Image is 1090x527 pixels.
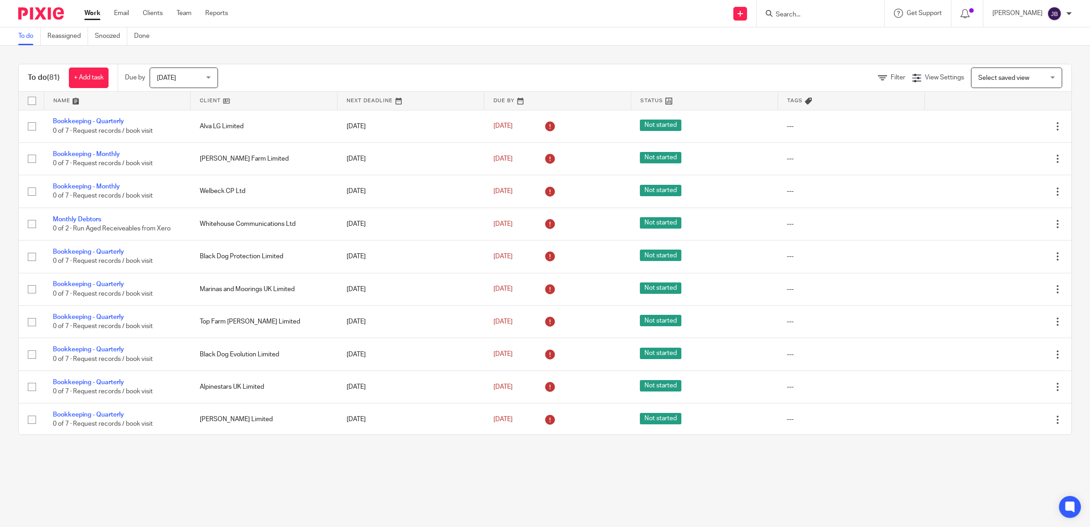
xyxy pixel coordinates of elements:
a: Bookkeeping - Quarterly [53,412,124,418]
span: Not started [640,348,681,359]
td: [DATE] [337,175,484,208]
a: Team [176,9,192,18]
div: --- [787,122,915,131]
p: [PERSON_NAME] [992,9,1043,18]
span: 0 of 7 · Request records / book visit [53,258,153,265]
a: Monthly Debtors [53,216,101,223]
a: Bookkeeping - Monthly [53,183,120,190]
td: [DATE] [337,403,484,436]
td: [DATE] [337,338,484,370]
span: Filter [891,74,905,81]
a: Bookkeeping - Quarterly [53,346,124,353]
span: Not started [640,380,681,391]
p: Due by [125,73,145,82]
div: --- [787,350,915,359]
a: Bookkeeping - Monthly [53,151,120,157]
div: --- [787,154,915,163]
div: --- [787,415,915,424]
span: Not started [640,315,681,326]
span: (81) [47,74,60,81]
td: [DATE] [337,306,484,338]
td: [PERSON_NAME] Farm Limited [191,142,337,175]
h1: To do [28,73,60,83]
td: Marinas and Moorings UK Limited [191,273,337,305]
img: svg%3E [1047,6,1062,21]
span: Not started [640,185,681,196]
span: Get Support [907,10,942,16]
td: Black Dog Protection Limited [191,240,337,273]
span: [DATE] [493,253,513,260]
span: Not started [640,250,681,261]
td: Welbeck CP Ltd [191,175,337,208]
td: Alpinestars UK Limited [191,370,337,403]
span: 0 of 7 · Request records / book visit [53,128,153,134]
span: [DATE] [493,416,513,423]
span: View Settings [925,74,964,81]
td: [DATE] [337,110,484,142]
span: Not started [640,120,681,131]
td: [DATE] [337,142,484,175]
span: [DATE] [493,384,513,390]
span: 0 of 7 · Request records / book visit [53,388,153,395]
td: Black Dog Evolution Limited [191,338,337,370]
span: 0 of 7 · Request records / book visit [53,291,153,297]
span: [DATE] [157,75,176,81]
span: [DATE] [493,156,513,162]
td: Top Farm [PERSON_NAME] Limited [191,306,337,338]
span: 0 of 7 · Request records / book visit [53,356,153,362]
span: Not started [640,152,681,163]
a: Bookkeeping - Quarterly [53,281,124,287]
td: Alva LG Limited [191,110,337,142]
a: To do [18,27,41,45]
a: Reassigned [47,27,88,45]
a: Done [134,27,156,45]
a: Clients [143,9,163,18]
span: 0 of 7 · Request records / book visit [53,160,153,167]
a: Reports [205,9,228,18]
span: Not started [640,282,681,294]
div: --- [787,219,915,229]
a: Bookkeeping - Quarterly [53,314,124,320]
a: Snoozed [95,27,127,45]
div: --- [787,252,915,261]
span: 0 of 7 · Request records / book visit [53,193,153,199]
td: [DATE] [337,273,484,305]
span: [DATE] [493,123,513,130]
input: Search [775,11,857,19]
div: --- [787,317,915,326]
a: Work [84,9,100,18]
span: [DATE] [493,318,513,325]
span: Not started [640,413,681,424]
td: [DATE] [337,240,484,273]
td: Whitehouse Communications Ltd [191,208,337,240]
td: [DATE] [337,208,484,240]
a: Email [114,9,129,18]
span: Not started [640,217,681,229]
span: 0 of 7 · Request records / book visit [53,421,153,428]
img: Pixie [18,7,64,20]
a: Bookkeeping - Quarterly [53,379,124,386]
a: Bookkeeping - Quarterly [53,118,124,125]
span: 0 of 7 · Request records / book visit [53,323,153,329]
span: [DATE] [493,286,513,292]
span: [DATE] [493,221,513,227]
td: [DATE] [337,370,484,403]
span: 0 of 2 · Run Aged Receiveables from Xero [53,225,171,232]
div: --- [787,382,915,391]
td: [PERSON_NAME] Limited [191,403,337,436]
span: Select saved view [978,75,1029,81]
a: Bookkeeping - Quarterly [53,249,124,255]
span: Tags [787,98,803,103]
span: [DATE] [493,188,513,194]
div: --- [787,285,915,294]
a: + Add task [69,68,109,88]
div: --- [787,187,915,196]
span: [DATE] [493,351,513,357]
